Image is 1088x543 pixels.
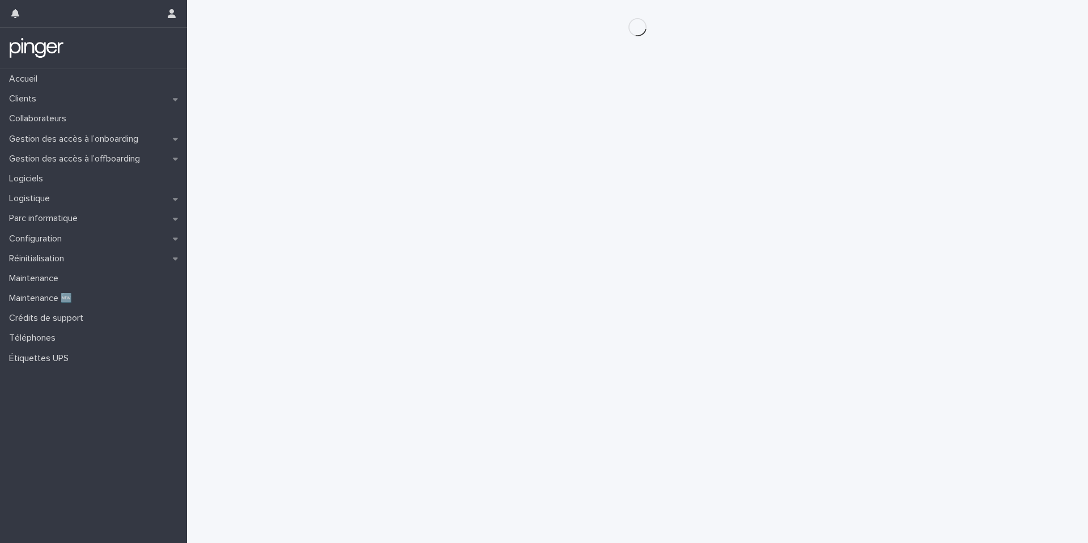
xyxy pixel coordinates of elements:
p: Gestion des accès à l’offboarding [5,154,149,164]
p: Accueil [5,74,46,84]
p: Logiciels [5,173,52,184]
p: Clients [5,94,45,104]
p: Crédits de support [5,313,92,324]
p: Étiquettes UPS [5,353,78,364]
p: Parc informatique [5,213,87,224]
p: Téléphones [5,333,65,343]
img: mTgBEunGTSyRkCgitkcU [9,37,64,60]
p: Logistique [5,193,59,204]
p: Réinitialisation [5,253,73,264]
p: Gestion des accès à l’onboarding [5,134,147,145]
p: Collaborateurs [5,113,75,124]
p: Maintenance 🆕 [5,293,81,304]
p: Configuration [5,234,71,244]
p: Maintenance [5,273,67,284]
